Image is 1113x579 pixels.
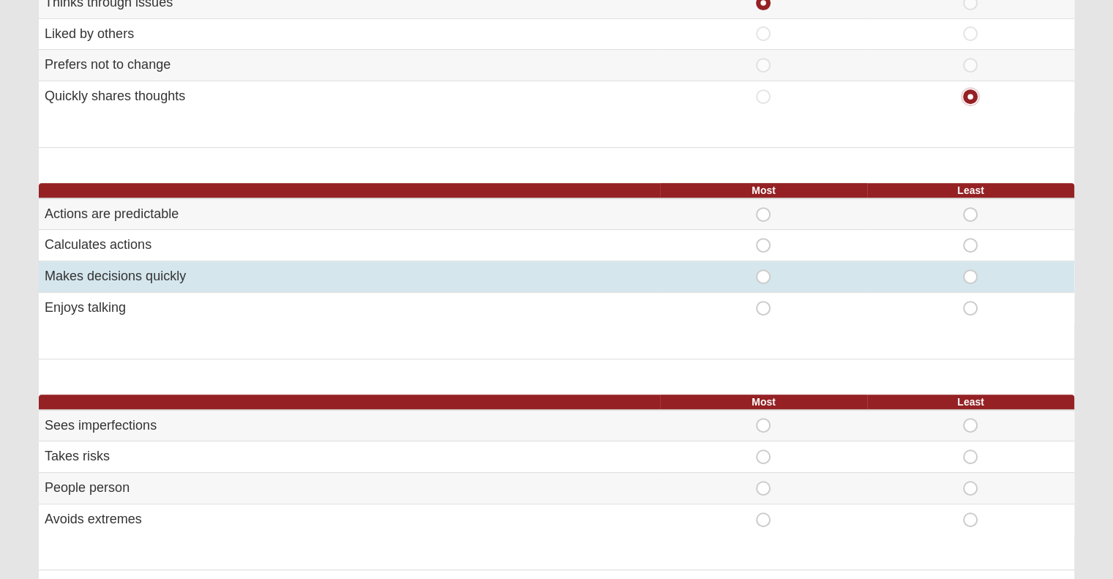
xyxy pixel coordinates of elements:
[39,504,660,534] td: Avoids extremes
[39,198,660,230] td: Actions are predictable
[660,395,867,410] th: Most
[660,183,867,198] th: Most
[39,230,660,261] td: Calculates actions
[867,183,1074,198] th: Least
[39,261,660,293] td: Makes decisions quickly
[39,410,660,441] td: Sees imperfections
[39,81,660,112] td: Quickly shares thoughts
[39,472,660,504] td: People person
[39,441,660,473] td: Takes risks
[39,18,660,50] td: Liked by others
[39,50,660,81] td: Prefers not to change
[39,292,660,323] td: Enjoys talking
[867,395,1074,410] th: Least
